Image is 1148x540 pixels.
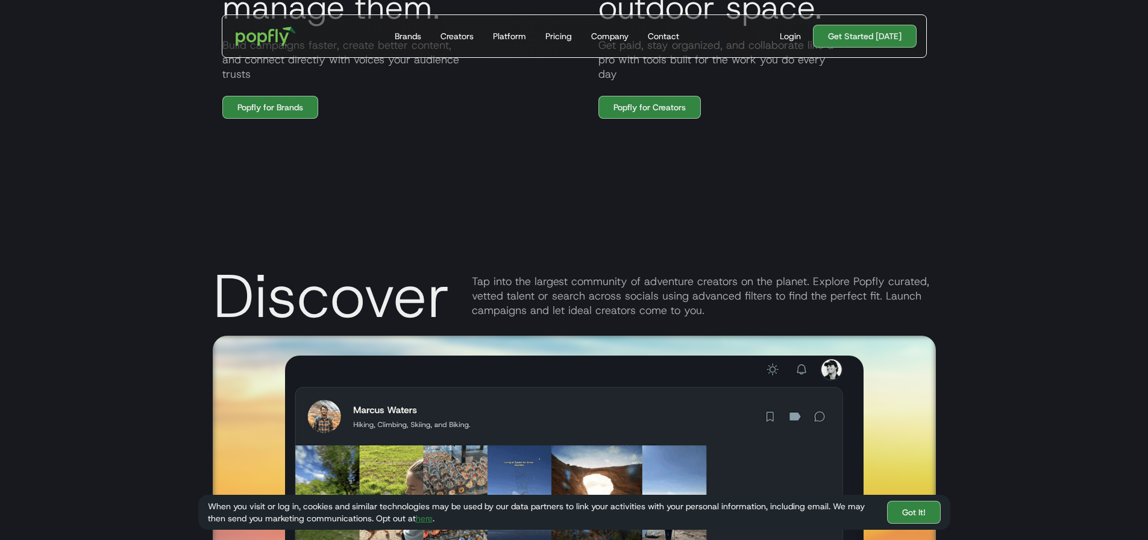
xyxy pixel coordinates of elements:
[493,30,526,42] div: Platform
[586,15,633,57] a: Company
[648,30,679,42] div: Contact
[598,96,701,119] a: Popfly for Creators
[208,500,877,524] div: When you visit or log in, cookies and similar technologies may be used by our data partners to li...
[395,30,421,42] div: Brands
[213,266,450,326] div: Discover
[222,96,318,119] a: Popfly for Brands
[472,274,936,318] div: Tap into the largest community of adventure creators on the planet. Explore Popfly curated, vette...
[227,18,305,54] a: home
[390,15,426,57] a: Brands
[643,15,684,57] a: Contact
[541,15,577,57] a: Pricing
[589,38,936,81] p: Get paid, stay organized, and collaborate like a pro with tools built for the work you do every day
[887,501,941,524] a: Got It!
[813,25,917,48] a: Get Started [DATE]
[780,30,801,42] div: Login
[436,15,478,57] a: Creators
[441,30,474,42] div: Creators
[545,30,572,42] div: Pricing
[775,30,806,42] a: Login
[213,38,560,81] p: Build campaigns faster, create better content, and connect directly with voices your audience trusts
[488,15,531,57] a: Platform
[416,513,433,524] a: here
[591,30,629,42] div: Company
